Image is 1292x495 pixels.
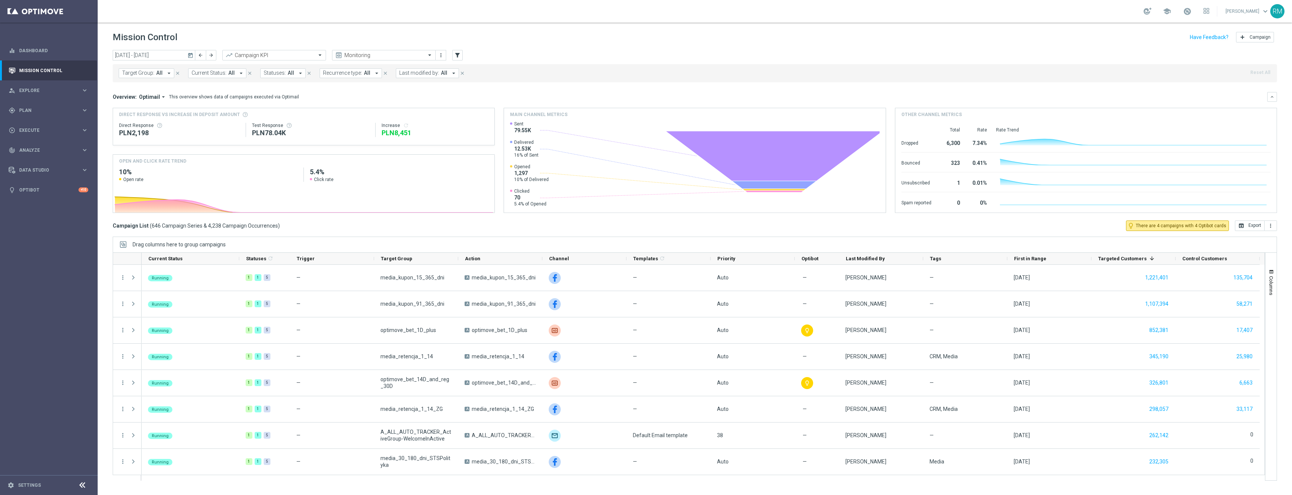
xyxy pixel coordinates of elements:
[510,111,568,118] h4: Main channel metrics
[717,327,729,333] span: Auto
[514,170,549,177] span: 1,297
[238,70,245,77] i: arrow_drop_down
[717,256,735,261] span: Priority
[1136,222,1226,229] span: There are 4 campaigns with 4 Optibot cards
[19,148,81,152] span: Analyze
[403,122,409,128] i: refresh
[78,187,88,192] div: +10
[930,274,934,281] span: —
[81,146,88,154] i: keyboard_arrow_right
[142,423,1260,449] div: Press SPACE to select this row.
[195,50,206,60] button: arrow_back
[264,70,286,76] span: Statuses:
[658,254,665,263] span: Calculate column
[633,300,637,307] span: —
[8,127,89,133] div: play_circle_outline Execute keyboard_arrow_right
[119,432,126,439] i: more_vert
[472,379,536,386] span: optimove_bet_14D_and_reg_30D
[1239,34,1245,40] i: add
[9,47,15,54] i: equalizer
[113,32,177,43] h1: Mission Control
[169,94,299,100] div: This overview shows data of campaigns executed via Optimail
[142,317,1260,344] div: Press SPACE to select this row.
[192,70,226,76] span: Current Status:
[969,156,987,168] div: 0.41%
[113,50,195,60] input: Select date range
[846,256,885,261] span: Last Modified By
[901,111,962,118] h4: Other channel metrics
[119,458,126,465] i: more_vert
[633,274,637,281] span: —
[1235,222,1277,228] multiple-options-button: Export to CSV
[174,69,181,77] button: close
[288,70,294,76] span: All
[514,188,546,194] span: Clicked
[19,180,78,200] a: Optibot
[940,136,960,148] div: 6,300
[549,272,561,284] img: Facebook Custom Audience
[255,327,261,334] div: 1
[901,156,931,168] div: Bounced
[8,107,89,113] button: gps_fixed Plan keyboard_arrow_right
[19,128,81,133] span: Execute
[246,256,266,261] span: Statuses
[19,41,88,60] a: Dashboard
[1149,457,1169,466] button: 232,305
[472,327,527,334] span: optimove_bet_1D_plus
[1014,300,1030,307] div: 13 Oct 2025, Monday
[659,255,665,261] i: refresh
[228,70,235,76] span: All
[717,301,729,307] span: Auto
[255,353,261,360] div: 1
[142,265,1260,291] div: Press SPACE to select this row.
[19,168,81,172] span: Data Studio
[81,107,88,114] i: keyboard_arrow_right
[1014,274,1030,281] div: 13 Oct 2025, Monday
[460,71,465,76] i: close
[113,317,142,344] div: Press SPACE to select this row.
[119,158,186,164] h4: OPEN AND CLICK RATE TREND
[119,274,126,281] button: more_vert
[246,69,253,77] button: close
[278,222,280,229] span: )
[803,300,807,307] span: —
[142,344,1260,370] div: Press SPACE to select this row.
[122,70,154,76] span: Target Group:
[1250,35,1271,40] span: Campaign
[472,300,536,307] span: media_kupon_91_365_dni
[9,60,88,80] div: Mission Control
[123,177,143,183] span: Open rate
[804,327,810,334] i: lightbulb_outline
[396,68,459,78] button: Last modified by: All arrow_drop_down
[119,327,126,334] i: more_vert
[8,187,89,193] div: lightbulb Optibot +10
[382,128,488,137] div: PLN8,451
[208,53,214,58] i: arrow_forward
[1236,32,1274,42] button: add Campaign
[465,433,469,438] span: A
[1149,404,1169,414] button: 298,057
[252,128,369,137] div: PLN78,043
[1233,273,1253,282] button: 135,704
[148,274,172,281] colored-tag: Running
[549,256,569,261] span: Channel
[969,136,987,148] div: 7.34%
[549,298,561,310] img: Facebook Custom Audience
[549,351,561,363] div: Facebook Custom Audience
[18,483,41,487] a: Settings
[142,449,1260,475] div: Press SPACE to select this row.
[160,94,167,100] i: arrow_drop_down
[549,403,561,415] img: Facebook Custom Audience
[1098,256,1147,261] span: Targeted Customers
[1144,273,1169,282] button: 1,221,401
[335,51,343,59] i: preview
[255,274,261,281] div: 1
[8,88,89,94] button: person_search Explore keyboard_arrow_right
[1238,223,1244,229] i: open_in_browser
[1149,431,1169,440] button: 262,142
[188,68,246,78] button: Current Status: All arrow_drop_down
[1270,4,1284,18] div: RM
[310,168,488,177] h2: 5.4%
